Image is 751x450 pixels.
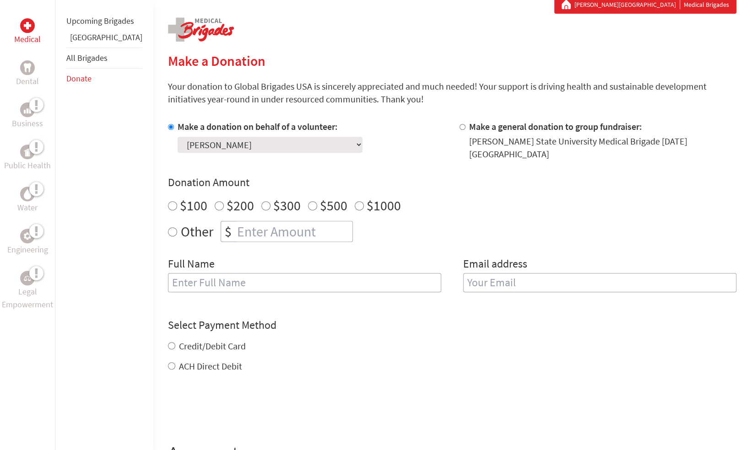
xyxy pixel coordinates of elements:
[7,243,48,256] p: Engineering
[66,53,108,63] a: All Brigades
[4,145,51,172] a: Public HealthPublic Health
[17,187,38,214] a: WaterWater
[168,391,307,427] iframe: reCAPTCHA
[16,75,39,88] p: Dental
[12,102,43,130] a: BusinessBusiness
[178,121,338,132] label: Make a donation on behalf of a volunteer:
[168,318,736,332] h4: Select Payment Method
[20,187,35,201] div: Water
[20,102,35,117] div: Business
[66,31,142,48] li: Panama
[66,69,142,89] li: Donate
[2,285,53,311] p: Legal Empowerment
[24,275,31,281] img: Legal Empowerment
[24,106,31,113] img: Business
[168,53,736,69] h2: Make a Donation
[179,340,246,352] label: Credit/Debit Card
[14,18,41,46] a: MedicalMedical
[168,80,736,106] p: Your donation to Global Brigades USA is sincerely appreciated and much needed! Your support is dr...
[16,60,39,88] a: DentalDental
[4,159,51,172] p: Public Health
[20,229,35,243] div: Engineering
[168,17,234,42] img: logo-medical.png
[24,63,31,72] img: Dental
[179,360,242,372] label: ACH Direct Debit
[66,48,142,69] li: All Brigades
[463,257,527,273] label: Email address
[273,197,301,214] label: $300
[12,117,43,130] p: Business
[367,197,401,214] label: $1000
[168,175,736,190] h4: Donation Amount
[66,73,92,84] a: Donate
[66,11,142,31] li: Upcoming Brigades
[2,271,53,311] a: Legal EmpowermentLegal Empowerment
[181,221,213,242] label: Other
[180,197,207,214] label: $100
[66,16,134,26] a: Upcoming Brigades
[20,271,35,285] div: Legal Empowerment
[235,221,352,241] input: Enter Amount
[20,18,35,33] div: Medical
[221,221,235,241] div: $
[20,145,35,159] div: Public Health
[24,22,31,29] img: Medical
[20,60,35,75] div: Dental
[168,257,215,273] label: Full Name
[227,197,254,214] label: $200
[168,273,441,292] input: Enter Full Name
[463,273,736,292] input: Your Email
[24,232,31,240] img: Engineering
[469,121,642,132] label: Make a general donation to group fundraiser:
[24,188,31,199] img: Water
[14,33,41,46] p: Medical
[17,201,38,214] p: Water
[320,197,347,214] label: $500
[70,32,142,43] a: [GEOGRAPHIC_DATA]
[24,147,31,156] img: Public Health
[7,229,48,256] a: EngineeringEngineering
[469,135,736,161] div: [PERSON_NAME] State University Medical Brigade [DATE] [GEOGRAPHIC_DATA]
